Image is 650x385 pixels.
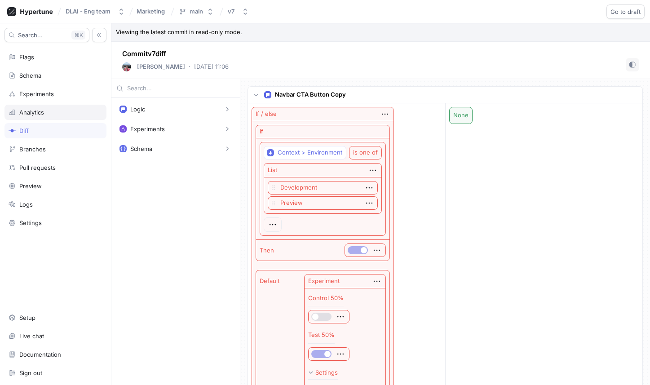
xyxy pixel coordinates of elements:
[308,277,340,286] div: Experiment
[606,4,645,19] button: Go to draft
[19,314,35,321] div: Setup
[130,145,152,152] div: Schema
[308,294,329,303] p: Control
[66,8,111,15] div: DLAI - Eng team
[18,32,43,38] span: Search...
[450,107,472,124] div: None
[19,164,56,171] div: Pull requests
[19,127,29,134] div: Diff
[127,84,235,93] input: Search...
[62,4,128,19] button: DLAI - Eng team
[260,246,274,255] p: Then
[4,347,106,362] a: Documentation
[19,109,44,116] div: Analytics
[322,332,335,338] div: 50%
[130,125,165,133] div: Experiments
[315,370,338,376] div: Settings
[175,4,217,19] button: main
[260,127,263,136] p: If
[71,31,85,40] div: K
[19,369,42,376] div: Sign out
[122,62,131,71] img: User
[228,8,234,15] div: v7
[189,62,190,71] p: ‧
[353,150,378,155] div: is one of
[19,90,54,97] div: Experiments
[331,295,344,301] div: 50%
[264,146,346,159] button: Context > Environment
[610,9,641,14] span: Go to draft
[275,90,346,99] p: Navbar CTA Button Copy
[278,149,342,156] div: Context > Environment
[19,72,41,79] div: Schema
[122,49,166,59] p: Commit v7 diff
[268,166,277,175] div: List
[130,106,145,113] div: Logic
[4,28,89,42] button: Search...K
[256,110,277,119] div: If / else
[224,4,252,19] button: v7
[19,332,44,340] div: Live chat
[19,219,42,226] div: Settings
[19,201,33,208] div: Logs
[190,8,203,15] div: main
[260,277,279,286] p: Default
[19,53,34,61] div: Flags
[111,23,650,42] p: Viewing the latest commit in read-only mode.
[137,62,185,71] p: [PERSON_NAME]
[19,146,46,153] div: Branches
[19,351,61,358] div: Documentation
[19,182,42,190] div: Preview
[194,62,229,71] p: [DATE] 11:06
[308,331,320,340] p: Test
[137,8,165,14] span: Marketing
